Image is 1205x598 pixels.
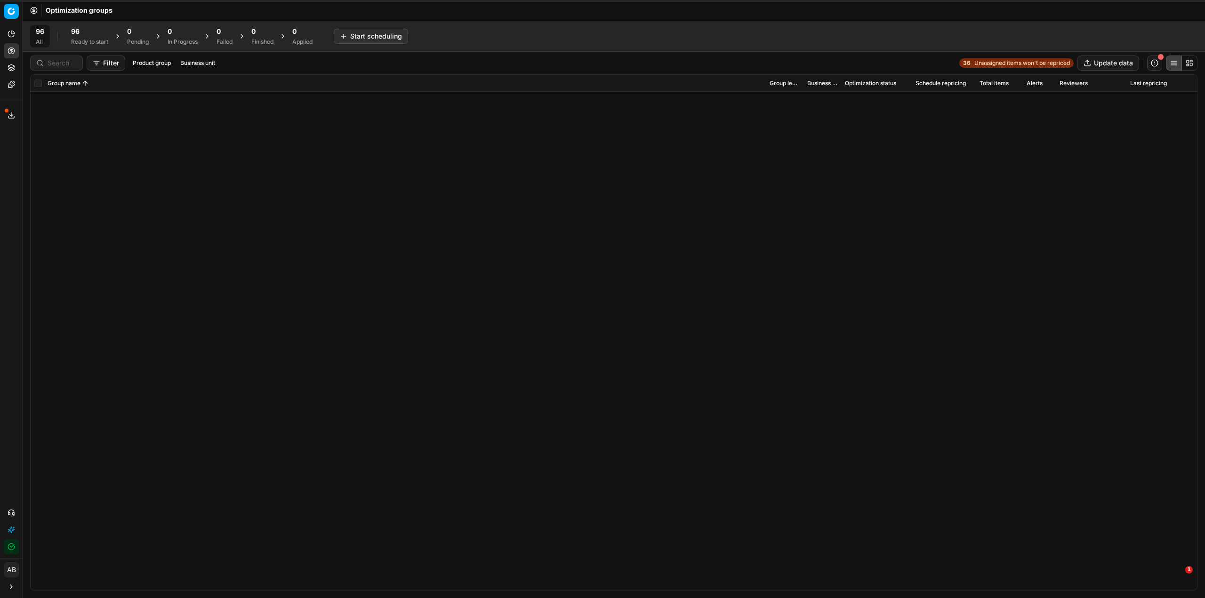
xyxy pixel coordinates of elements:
button: Filter [87,56,125,71]
input: Search [48,58,77,68]
div: Finished [251,38,273,46]
span: Total items [980,80,1009,87]
strong: 36 [963,59,971,67]
span: Unassigned items won't be repriced [974,59,1070,67]
button: Sorted by Group name ascending [80,79,90,88]
iframe: Intercom live chat [1166,566,1189,589]
div: Failed [217,38,233,46]
span: 0 [292,27,297,36]
span: Business unit [807,80,837,87]
div: Pending [127,38,149,46]
span: Alerts [1027,80,1043,87]
span: Optimization status [845,80,896,87]
button: AB [4,562,19,577]
nav: breadcrumb [46,6,112,15]
span: 0 [251,27,256,36]
span: Reviewers [1060,80,1088,87]
div: Applied [292,38,313,46]
span: Schedule repricing [916,80,966,87]
button: Update data [1077,56,1139,71]
div: All [36,38,44,46]
div: In Progress [168,38,198,46]
span: AB [4,563,18,577]
button: Business unit [177,57,219,69]
span: 96 [71,27,80,36]
button: Product group [129,57,175,69]
div: Ready to start [71,38,108,46]
span: 96 [36,27,44,36]
button: Start scheduling [334,29,408,44]
span: Group name [48,80,80,87]
span: Group level [770,80,800,87]
span: Optimization groups [46,6,112,15]
span: 0 [168,27,172,36]
span: Last repricing [1130,80,1167,87]
span: 1 [1185,566,1193,574]
span: 0 [217,27,221,36]
a: 36Unassigned items won't be repriced [959,58,1074,68]
span: 0 [127,27,131,36]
